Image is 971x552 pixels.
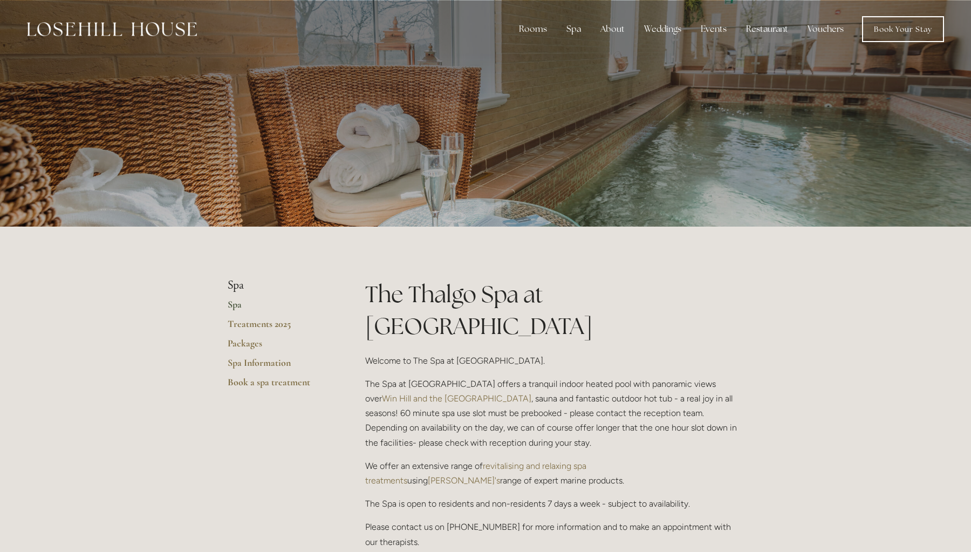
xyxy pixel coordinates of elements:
a: Spa [228,298,331,318]
div: About [592,18,633,40]
p: Please contact us on [PHONE_NUMBER] for more information and to make an appointment with our ther... [365,520,743,549]
p: Welcome to The Spa at [GEOGRAPHIC_DATA]. [365,353,743,368]
li: Spa [228,278,331,292]
a: Win Hill and the [GEOGRAPHIC_DATA] [382,393,531,404]
img: Losehill House [27,22,197,36]
a: Treatments 2025 [228,318,331,337]
a: Book Your Stay [862,16,944,42]
a: [PERSON_NAME]'s [428,475,500,486]
p: The Spa is open to residents and non-residents 7 days a week - subject to availability. [365,496,743,511]
a: Packages [228,337,331,357]
a: Book a spa treatment [228,376,331,396]
a: Vouchers [799,18,852,40]
p: We offer an extensive range of using range of expert marine products. [365,459,743,488]
div: Weddings [635,18,690,40]
p: The Spa at [GEOGRAPHIC_DATA] offers a tranquil indoor heated pool with panoramic views over , sau... [365,377,743,450]
div: Spa [558,18,590,40]
div: Restaurant [737,18,797,40]
a: Spa Information [228,357,331,376]
div: Rooms [510,18,556,40]
div: Events [692,18,735,40]
h1: The Thalgo Spa at [GEOGRAPHIC_DATA] [365,278,743,342]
